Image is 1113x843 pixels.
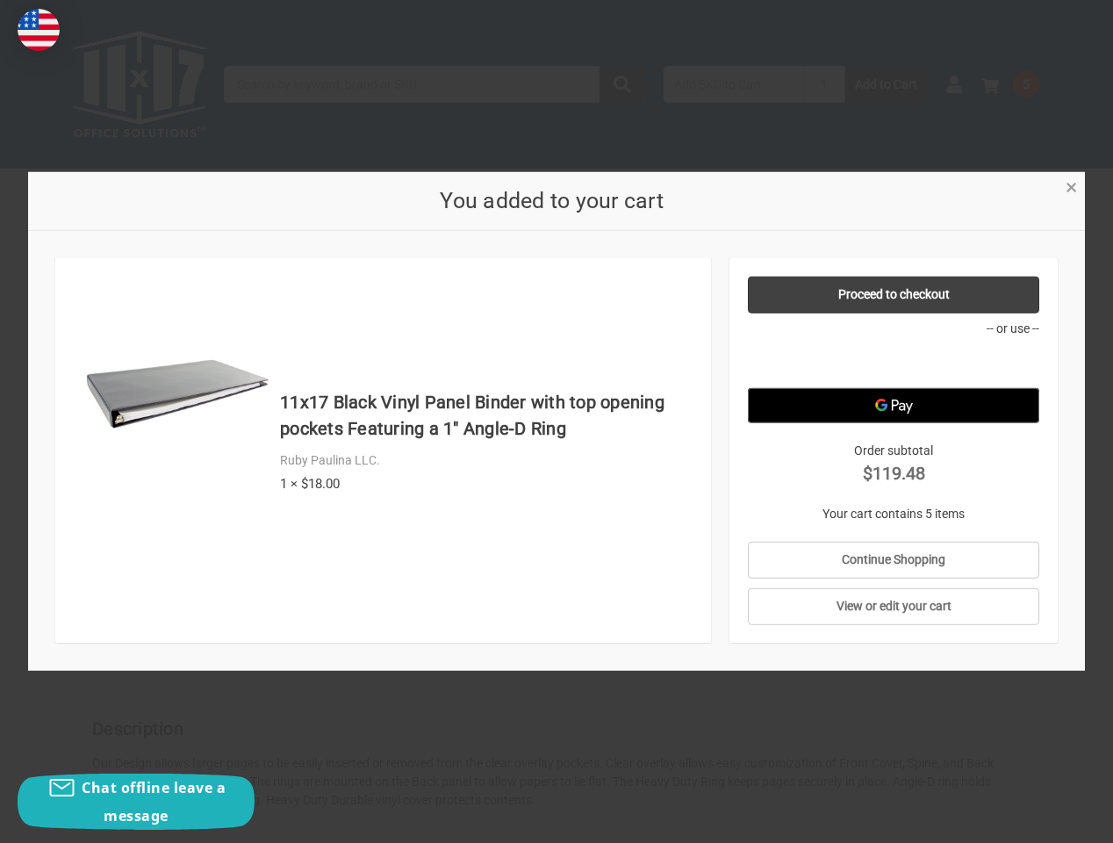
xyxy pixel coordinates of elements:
[280,451,693,470] div: Ruby Paulina LLC.
[18,9,60,51] img: duty and tax information for United States
[748,277,1039,313] a: Proceed to checkout
[748,388,1039,423] button: Google Pay
[1066,175,1077,200] span: ×
[280,474,693,494] div: 1 × $18.00
[82,778,226,825] span: Chat offline leave a message
[55,184,1048,218] h2: You added to your cart
[748,460,1039,486] strong: $119.48
[748,320,1039,338] p: -- or use --
[1062,177,1081,195] a: Close
[18,774,255,830] button: Chat offline leave a message
[748,542,1039,579] a: Continue Shopping
[280,389,693,442] h4: 11x17 Black Vinyl Panel Binder with top opening pockets Featuring a 1" Angle-D Ring
[748,588,1039,625] a: View or edit your cart
[748,442,1039,486] div: Order subtotal
[83,357,271,430] img: 11x17 Binder Vinyl Panel with top opening pockets Featuring a 1" Angle-D Ring Black
[748,505,1039,523] p: Your cart contains 5 items
[748,344,1039,379] iframe: PayPal-paypal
